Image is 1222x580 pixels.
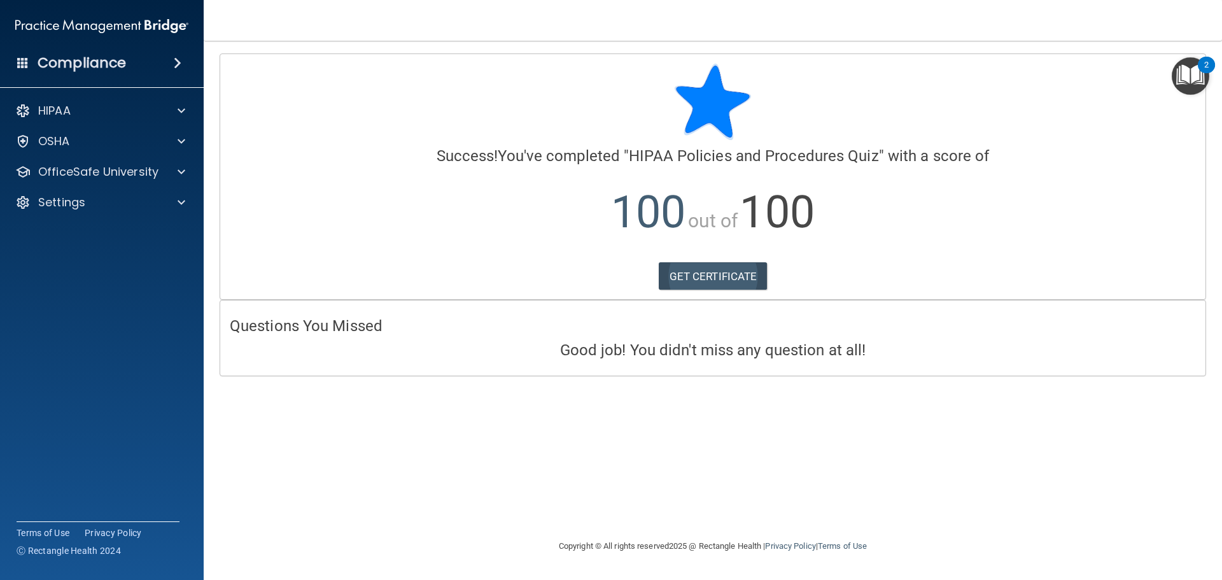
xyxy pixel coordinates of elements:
span: Ⓒ Rectangle Health 2024 [17,544,121,557]
a: Privacy Policy [85,527,142,539]
a: Privacy Policy [765,541,815,551]
span: 100 [740,186,814,238]
p: OfficeSafe University [38,164,158,180]
span: 100 [611,186,685,238]
h4: You've completed " " with a score of [230,148,1196,164]
p: Settings [38,195,85,210]
iframe: Drift Widget Chat Controller [1158,492,1207,541]
a: Terms of Use [818,541,867,551]
span: Success! [437,147,498,165]
a: Terms of Use [17,527,69,539]
a: Settings [15,195,185,210]
div: Copyright © All rights reserved 2025 @ Rectangle Health | | [481,526,945,567]
div: 2 [1204,65,1209,81]
a: GET CERTIFICATE [659,262,768,290]
a: HIPAA [15,103,185,118]
a: OfficeSafe University [15,164,185,180]
p: HIPAA [38,103,71,118]
p: OSHA [38,134,70,149]
button: Open Resource Center, 2 new notifications [1172,57,1209,95]
h4: Good job! You didn't miss any question at all! [230,342,1196,358]
a: OSHA [15,134,185,149]
span: HIPAA Policies and Procedures Quiz [629,147,878,165]
h4: Questions You Missed [230,318,1196,334]
span: out of [688,209,738,232]
h4: Compliance [38,54,126,72]
img: blue-star-rounded.9d042014.png [675,64,751,140]
img: PMB logo [15,13,188,39]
